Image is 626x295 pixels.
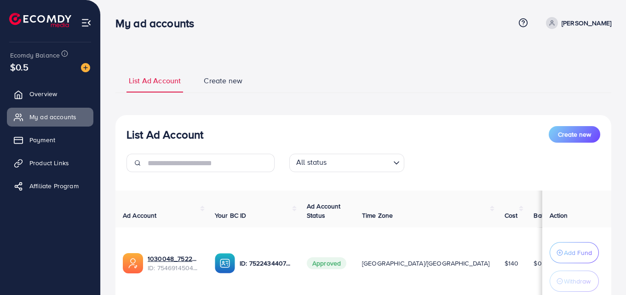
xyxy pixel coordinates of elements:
h3: My ad accounts [115,17,201,30]
a: Payment [7,131,93,149]
span: Approved [307,257,346,269]
input: Search for option [330,156,390,170]
div: Search for option [289,154,404,172]
img: ic-ads-acc.e4c84228.svg [123,253,143,273]
span: [GEOGRAPHIC_DATA]/[GEOGRAPHIC_DATA] [362,259,490,268]
a: My ad accounts [7,108,93,126]
span: $0.5 [10,60,29,74]
span: List Ad Account [129,75,181,86]
span: $0 [534,259,541,268]
a: Overview [7,85,93,103]
p: Add Fund [564,247,592,258]
span: Action [550,211,568,220]
img: ic-ba-acc.ded83a64.svg [215,253,235,273]
span: Payment [29,135,55,145]
span: Time Zone [362,211,393,220]
span: Your BC ID [215,211,247,220]
a: Affiliate Program [7,177,93,195]
span: Create new [558,130,591,139]
img: image [81,63,90,72]
a: Product Links [7,154,93,172]
img: logo [9,13,71,27]
h3: List Ad Account [126,128,203,141]
span: Ad Account Status [307,202,341,220]
span: $140 [505,259,519,268]
span: ID: 7546914504844771336 [148,263,200,272]
span: My ad accounts [29,112,76,121]
span: Cost [505,211,518,220]
span: All status [294,155,329,170]
span: Balance [534,211,558,220]
p: Withdraw [564,276,591,287]
a: 1030048_7522436945524654081_1757153410313 [148,254,200,263]
span: Create new [204,75,242,86]
div: <span class='underline'>1030048_7522436945524654081_1757153410313</span></br>7546914504844771336 [148,254,200,273]
a: [PERSON_NAME] [542,17,611,29]
p: [PERSON_NAME] [562,17,611,29]
button: Withdraw [550,271,599,292]
span: Overview [29,89,57,98]
p: ID: 7522434407987298322 [240,258,292,269]
span: Ad Account [123,211,157,220]
span: Product Links [29,158,69,168]
span: Ecomdy Balance [10,51,60,60]
button: Add Fund [550,242,599,263]
span: Affiliate Program [29,181,79,191]
img: menu [81,17,92,28]
button: Create new [549,126,600,143]
iframe: Chat [587,254,619,288]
